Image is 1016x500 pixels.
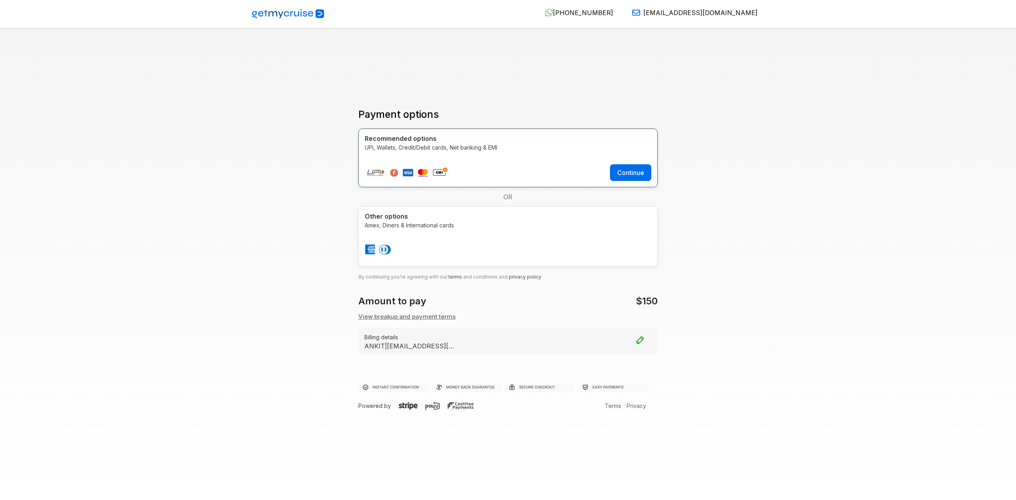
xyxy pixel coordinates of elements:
[358,109,658,121] h3: Payment options
[364,333,652,341] small: Billing details
[354,294,508,308] div: Amount to pay
[365,143,652,152] p: UPI, Wallets, Credit/Debit cards, Net banking & EMI
[365,135,652,142] h4: Recommended options
[365,213,652,220] h4: Other options
[626,9,758,17] a: [EMAIL_ADDRESS][DOMAIN_NAME]
[539,9,613,17] a: [PHONE_NUMBER]
[643,9,758,17] span: [EMAIL_ADDRESS][DOMAIN_NAME]
[364,342,456,350] p: ANKIT | [EMAIL_ADDRESS][DOMAIN_NAME]
[448,274,462,280] a: terms
[365,221,652,229] p: Amex, Diners & International cards
[553,9,613,17] span: [PHONE_NUMBER]
[509,274,541,280] a: privacy policy
[603,402,623,409] a: Terms
[508,294,662,308] div: $150
[358,312,456,321] button: View breakup and payment terms
[632,9,640,17] img: Email
[448,402,473,410] img: cashfree
[358,402,498,410] p: Powered by
[425,402,440,410] img: payu
[358,273,658,281] p: By continuing you’re agreeing with our and conditions and
[399,402,418,410] img: stripe
[358,187,658,206] div: OR
[545,9,553,17] img: WhatsApp
[610,164,651,181] button: Continue
[625,402,648,409] a: Privacy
